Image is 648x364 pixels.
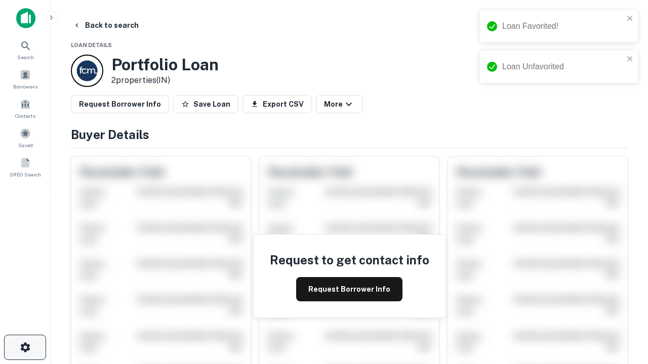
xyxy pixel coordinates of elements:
[597,251,648,299] iframe: Chat Widget
[18,141,33,149] span: Saved
[17,53,34,61] span: Search
[173,95,238,113] button: Save Loan
[13,82,37,90] span: Borrowers
[502,61,624,73] div: Loan Unfavorited
[627,55,634,64] button: close
[242,95,312,113] button: Export CSV
[15,112,35,120] span: Contacts
[627,14,634,24] button: close
[71,95,169,113] button: Request Borrower Info
[10,170,41,178] span: SREO Search
[71,42,112,48] span: Loan Details
[3,36,48,63] a: Search
[502,20,624,32] div: Loan Favorited!
[3,153,48,180] a: SREO Search
[16,8,35,28] img: capitalize-icon.png
[69,16,143,34] button: Back to search
[111,74,219,86] p: 2 properties (IN)
[111,55,219,74] h3: Portfolio Loan
[316,95,363,113] button: More
[3,124,48,151] a: Saved
[71,125,628,144] h4: Buyer Details
[270,251,429,269] h4: Request to get contact info
[296,277,402,301] button: Request Borrower Info
[3,95,48,122] a: Contacts
[3,65,48,93] a: Borrowers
